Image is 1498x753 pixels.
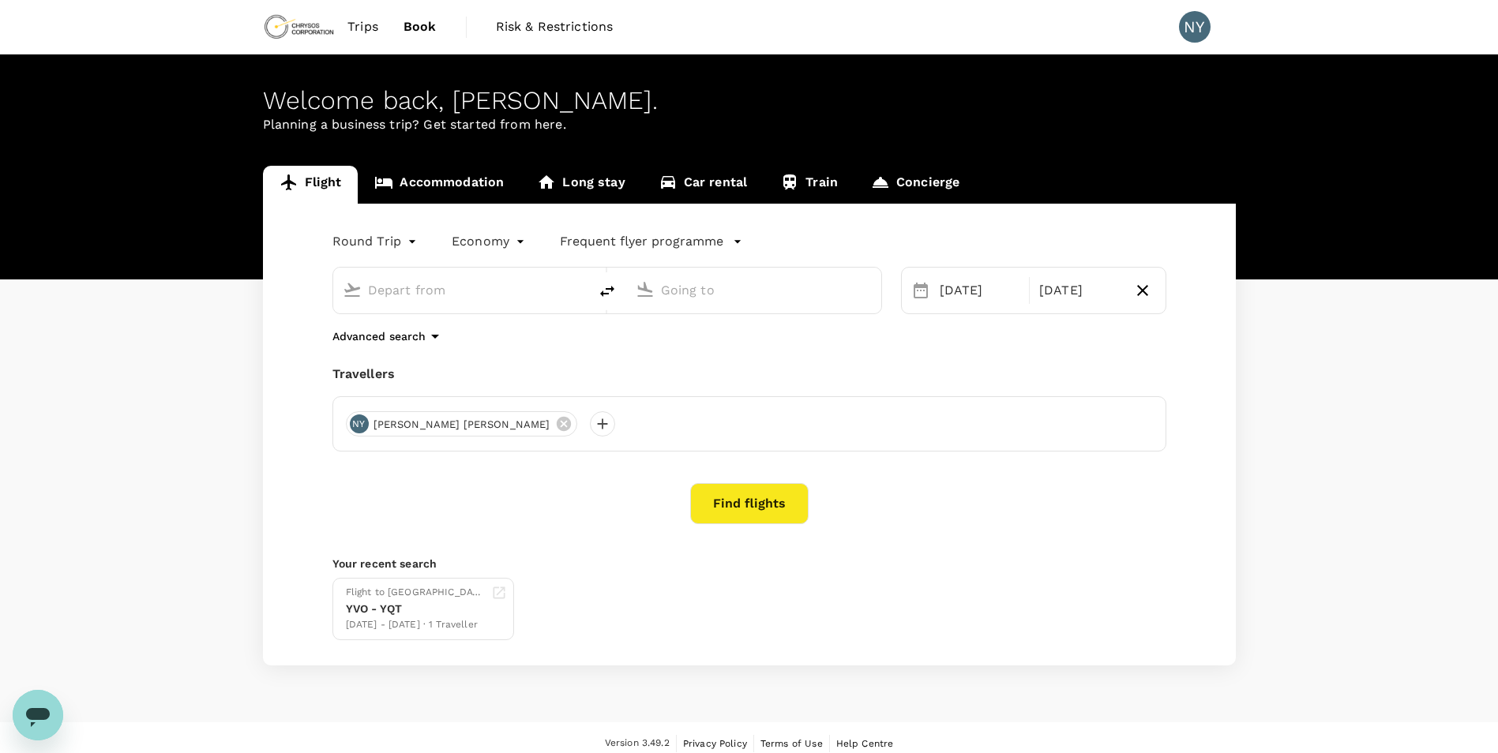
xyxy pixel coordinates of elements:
div: Flight to [GEOGRAPHIC_DATA] [346,585,485,601]
button: Advanced search [332,327,445,346]
a: Help Centre [836,735,894,752]
span: Version 3.49.2 [605,736,670,751]
span: Privacy Policy [683,738,747,749]
div: [DATE] [1033,275,1126,306]
div: YVO - YQT [346,601,485,617]
div: Welcome back , [PERSON_NAME] . [263,86,1236,115]
span: Book [404,17,437,36]
a: Train [764,166,854,204]
div: Round Trip [332,229,421,254]
a: Terms of Use [760,735,823,752]
span: Terms of Use [760,738,823,749]
input: Going to [661,278,848,302]
a: Car rental [642,166,764,204]
div: NY [350,414,369,433]
a: Concierge [854,166,976,204]
a: Privacy Policy [683,735,747,752]
div: Travellers [332,365,1166,384]
div: NY [1179,11,1211,43]
a: Long stay [520,166,641,204]
img: Chrysos Corporation [263,9,336,44]
a: Accommodation [358,166,520,204]
button: delete [588,272,626,310]
button: Open [577,288,580,291]
span: Trips [347,17,378,36]
a: Flight [263,166,359,204]
div: [DATE] - [DATE] · 1 Traveller [346,617,485,633]
p: Frequent flyer programme [560,232,723,251]
p: Advanced search [332,328,426,344]
span: Help Centre [836,738,894,749]
div: [DATE] [933,275,1027,306]
button: Open [870,288,873,291]
iframe: Button to launch messaging window [13,690,63,740]
p: Planning a business trip? Get started from here. [263,115,1236,134]
div: Economy [452,229,528,254]
input: Depart from [368,278,555,302]
button: Frequent flyer programme [560,232,742,251]
button: Find flights [690,483,809,524]
span: Risk & Restrictions [496,17,614,36]
p: Your recent search [332,556,1166,571]
span: [PERSON_NAME] [PERSON_NAME] [364,417,560,433]
div: NY[PERSON_NAME] [PERSON_NAME] [346,411,577,436]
